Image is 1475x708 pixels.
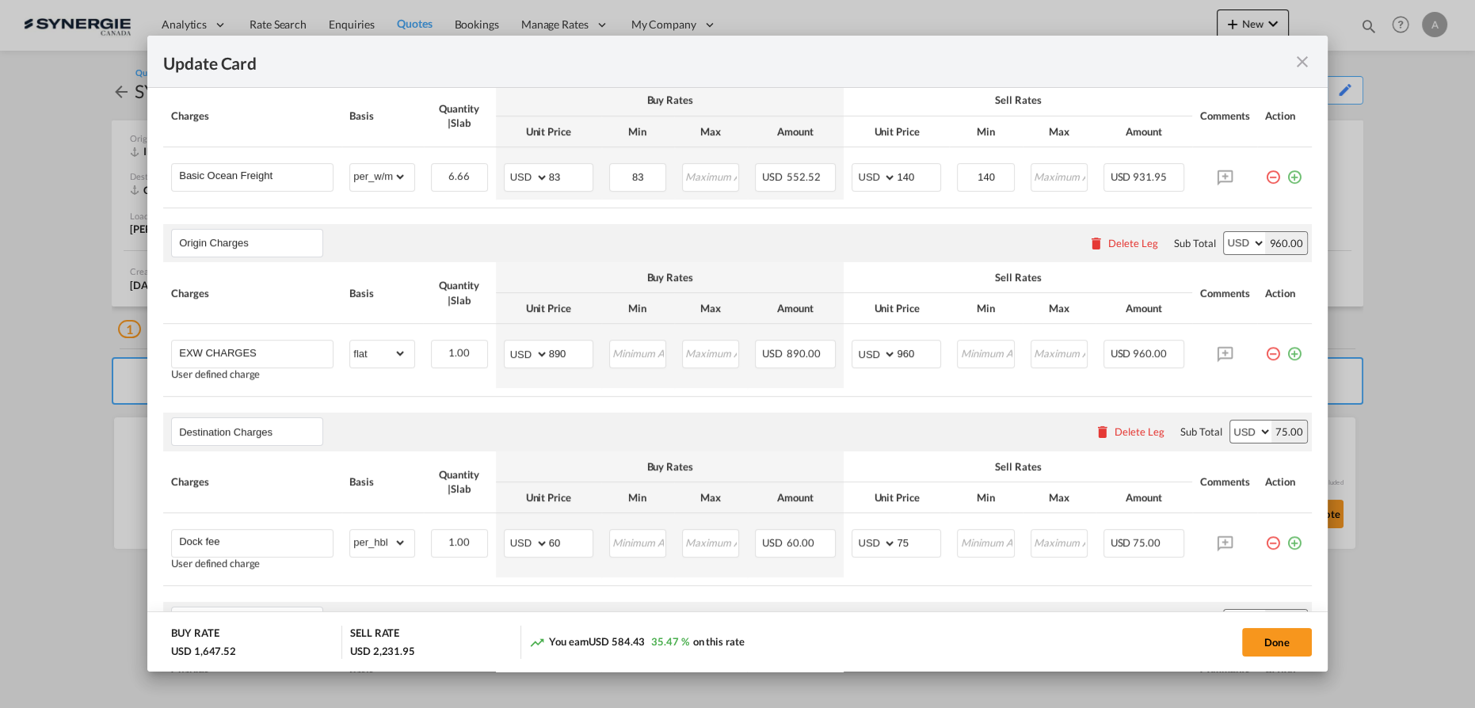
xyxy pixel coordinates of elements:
[431,467,488,496] div: Quantity | Slab
[674,293,747,324] th: Max
[959,530,1013,554] input: Minimum Amount
[171,644,236,658] div: USD 1,647.52
[787,347,820,360] span: 890.00
[601,116,674,147] th: Min
[1265,610,1306,632] div: 265.00
[179,231,322,255] input: Leg Name
[448,535,470,548] span: 1.00
[171,474,333,489] div: Charges
[350,626,399,644] div: SELL RATE
[684,164,738,188] input: Maximum Amount
[787,170,820,183] span: 552.52
[611,530,665,554] input: Minimum Amount
[601,482,674,513] th: Min
[1265,232,1306,254] div: 960.00
[431,278,488,306] div: Quantity | Slab
[1265,529,1281,545] md-icon: icon-minus-circle-outline red-400-fg pt-7
[959,341,1013,364] input: Minimum Amount
[496,116,601,147] th: Unit Price
[1133,170,1166,183] span: 931.95
[747,482,844,513] th: Amount
[1096,482,1193,513] th: Amount
[171,626,219,644] div: BUY RATE
[747,293,844,324] th: Amount
[171,368,333,380] div: User defined charge
[171,558,333,569] div: User defined charge
[504,459,837,474] div: Buy Rates
[1111,347,1131,360] span: USD
[504,93,837,107] div: Buy Rates
[601,293,674,324] th: Min
[1265,163,1281,179] md-icon: icon-minus-circle-outline red-400-fg pt-7
[496,482,601,513] th: Unit Price
[674,482,747,513] th: Max
[179,341,333,364] input: Charge Name
[787,536,814,549] span: 60.00
[1133,347,1166,360] span: 960.00
[674,116,747,147] th: Max
[1242,628,1312,657] button: Done
[1115,425,1164,438] div: Delete Leg
[949,482,1022,513] th: Min
[448,346,470,359] span: 1.00
[897,164,940,188] input: 140
[589,635,645,648] span: USD 584.43
[1095,424,1111,440] md-icon: icon-delete
[852,270,1184,284] div: Sell Rates
[1096,116,1193,147] th: Amount
[172,530,333,554] md-input-container: Dock fee
[171,286,333,300] div: Charges
[549,164,593,188] input: 83
[844,293,949,324] th: Unit Price
[1023,293,1096,324] th: Max
[1192,262,1257,324] th: Comments
[762,347,785,360] span: USD
[1111,536,1131,549] span: USD
[549,530,593,554] input: 60
[448,169,470,182] span: 6.66
[1286,340,1302,356] md-icon: icon-plus-circle-outline green-400-fg
[1023,116,1096,147] th: Max
[844,116,949,147] th: Unit Price
[897,530,940,554] input: 75
[529,634,744,651] div: You earn on this rate
[747,116,844,147] th: Amount
[147,36,1328,672] md-dialog: Update CardPort of ...
[1192,85,1257,147] th: Comments
[171,108,333,123] div: Charges
[1265,340,1281,356] md-icon: icon-minus-circle-outline red-400-fg pt-7
[1088,235,1104,251] md-icon: icon-delete
[1257,85,1312,147] th: Action
[844,482,949,513] th: Unit Price
[1032,341,1087,364] input: Maximum Amount
[349,286,414,300] div: Basis
[1095,425,1164,438] button: Delete Leg
[852,459,1184,474] div: Sell Rates
[949,293,1022,324] th: Min
[959,164,1013,188] input: Minimum Amount
[1133,536,1161,549] span: 75.00
[179,164,333,188] input: Charge Name
[684,341,738,364] input: Maximum Amount
[350,530,406,555] select: per_hbl
[1088,237,1158,249] button: Delete Leg
[179,420,322,443] input: Leg Name
[179,609,322,633] input: Leg Name
[651,635,688,648] span: 35.47 %
[172,164,333,188] md-input-container: Basic Ocean Freight
[172,341,333,364] md-input-container: EXW CHARGES
[350,341,406,366] select: flat
[350,644,415,658] div: USD 2,231.95
[349,474,414,489] div: Basis
[684,530,738,554] input: Maximum Amount
[1192,451,1257,513] th: Comments
[1111,170,1131,183] span: USD
[1286,529,1302,545] md-icon: icon-plus-circle-outline green-400-fg
[529,634,545,650] md-icon: icon-trending-up
[431,101,488,130] div: Quantity | Slab
[1286,163,1302,179] md-icon: icon-plus-circle-outline green-400-fg
[852,93,1184,107] div: Sell Rates
[762,536,785,549] span: USD
[762,170,785,183] span: USD
[1180,424,1222,439] div: Sub Total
